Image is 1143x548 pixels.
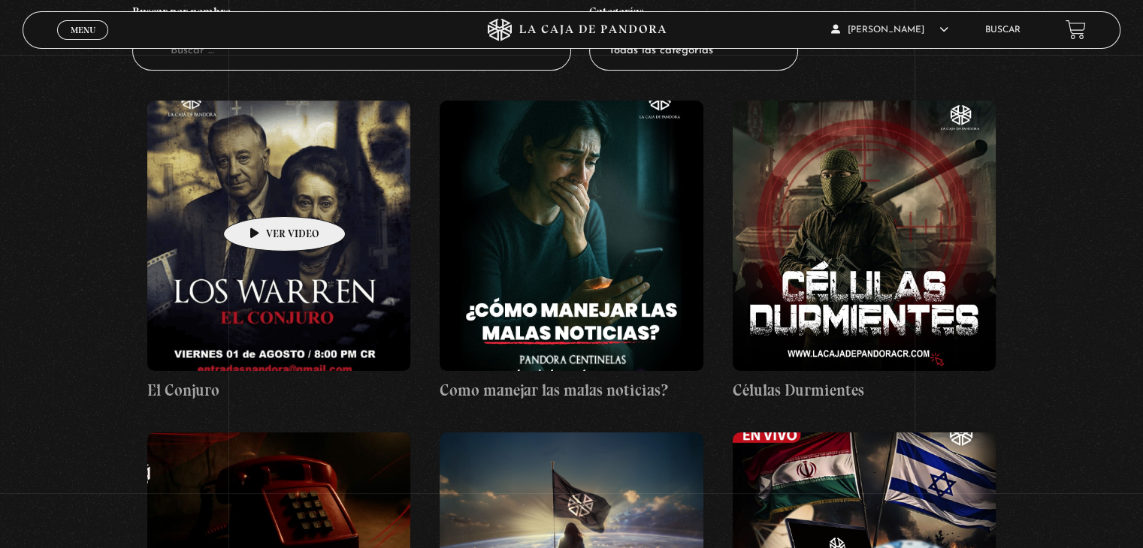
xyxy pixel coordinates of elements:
[733,101,996,402] a: Células Durmientes
[147,101,410,402] a: El Conjuro
[985,26,1021,35] a: Buscar
[440,101,703,402] a: Como manejar las malas noticias?
[147,378,410,402] h4: El Conjuro
[440,378,703,402] h4: Como manejar las malas noticias?
[733,378,996,402] h4: Células Durmientes
[71,26,95,35] span: Menu
[1066,20,1086,40] a: View your shopping cart
[65,38,101,48] span: Cerrar
[831,26,948,35] span: [PERSON_NAME]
